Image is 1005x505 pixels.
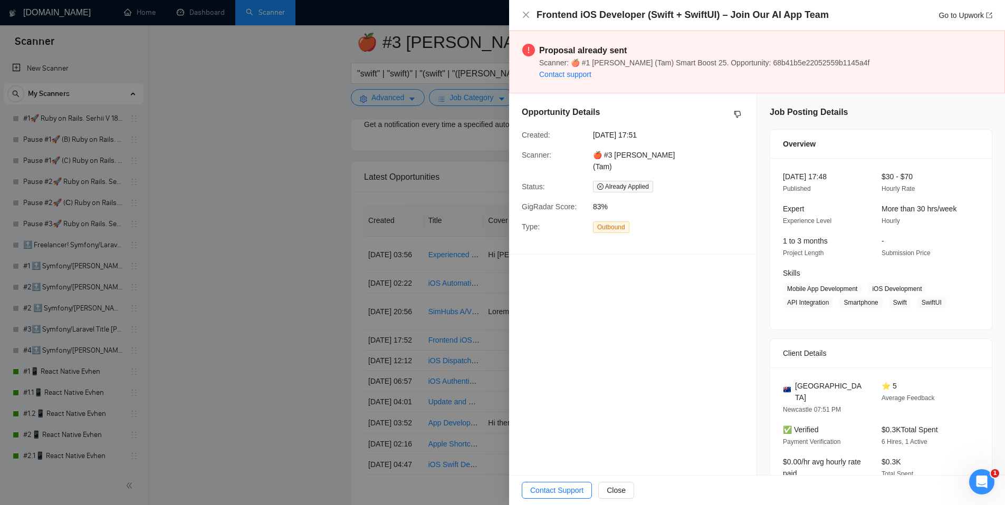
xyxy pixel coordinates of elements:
[882,172,913,181] span: $30 - $70
[783,138,816,150] span: Overview
[783,438,840,445] span: Payment Verification
[522,131,550,139] span: Created:
[795,380,865,403] span: [GEOGRAPHIC_DATA]
[783,425,819,434] span: ✅ Verified
[991,469,999,478] span: 1
[593,201,751,212] span: 83%
[882,205,956,213] span: More than 30 hrs/week
[783,283,862,295] span: Mobile App Development
[734,110,741,119] span: dislike
[539,70,591,79] a: Contact support
[537,8,829,22] h4: Frontend iOS Developer (Swift + SwiftUI) – Join Our AI App Team
[593,129,751,141] span: [DATE] 17:51
[770,106,848,119] h5: Job Posting Details
[783,406,841,413] span: Newcastle 07:51 PM
[598,482,634,499] button: Close
[783,249,824,257] span: Project Length
[882,217,900,225] span: Hourly
[882,394,935,402] span: Average Feedback
[783,172,827,181] span: [DATE] 17:48
[882,249,931,257] span: Submission Price
[783,339,979,367] div: Client Details
[593,151,675,171] span: 🍎 #3 [PERSON_NAME] (Tam)
[882,237,884,245] span: -
[882,470,913,478] span: Total Spent
[783,386,791,393] img: 🇦🇺
[868,283,926,295] span: iOS Development
[593,221,629,233] span: Outbound
[522,106,600,119] h5: Opportunity Details
[522,151,551,159] span: Scanner:
[889,297,911,308] span: Swift
[783,269,800,277] span: Skills
[969,469,994,494] iframe: Intercom live chat
[522,44,535,56] span: exclamation-circle
[539,59,869,67] span: Scanner: 🍎 #1 [PERSON_NAME] (Tam) Smart Boost 25. Opportunity: 68b41b5e22052559b1145a4f
[522,11,530,20] button: Close
[539,46,627,55] strong: Proposal already sent
[939,11,992,20] a: Go to Upworkexport
[783,237,828,245] span: 1 to 3 months
[783,297,833,308] span: API Integration
[882,458,901,466] span: $0.3K
[522,222,540,231] span: Type:
[882,185,915,192] span: Hourly Rate
[783,217,831,225] span: Experience Level
[522,182,545,191] span: Status:
[522,202,577,211] span: GigRadar Score:
[882,438,927,445] span: 6 Hires, 1 Active
[986,12,992,18] span: export
[882,382,897,390] span: ⭐ 5
[839,297,882,308] span: Smartphone
[731,108,744,121] button: dislike
[597,183,604,190] span: close-circle
[593,181,653,192] span: Already Applied
[607,484,626,496] span: Close
[530,484,583,496] span: Contact Support
[783,185,811,192] span: Published
[522,11,530,19] span: close
[783,458,861,478] span: $0.00/hr avg hourly rate paid
[783,205,804,213] span: Expert
[882,425,938,434] span: $0.3K Total Spent
[917,297,946,308] span: SwiftUI
[522,482,592,499] button: Contact Support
